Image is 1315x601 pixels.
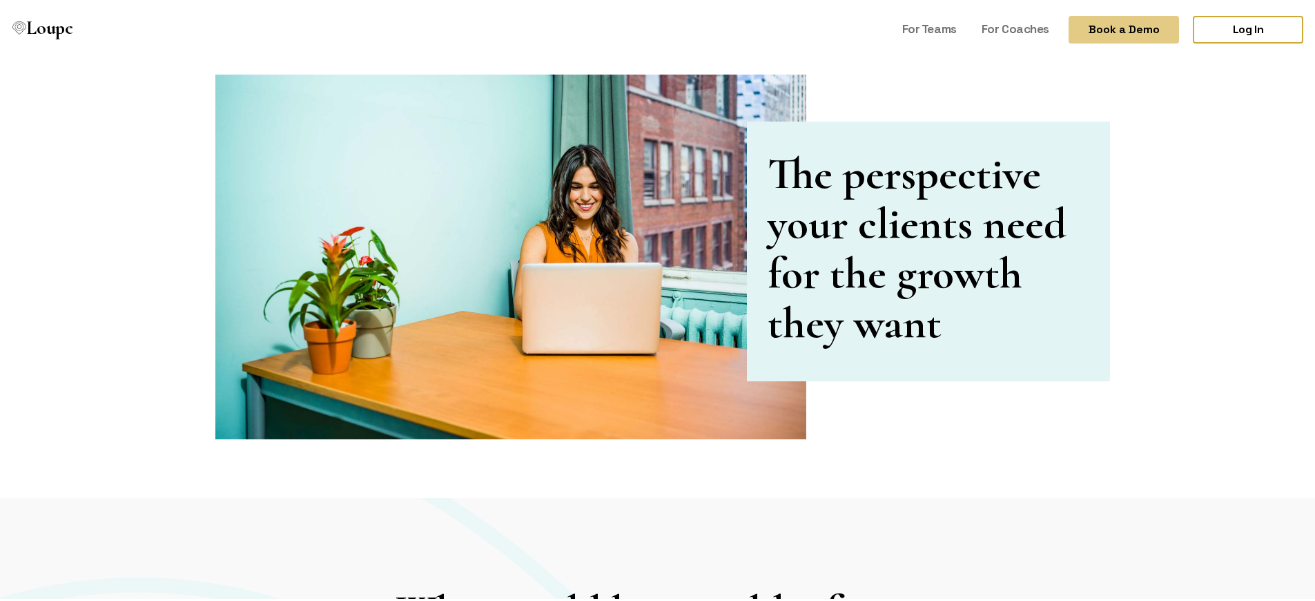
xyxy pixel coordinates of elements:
button: Book a Demo [1069,14,1179,41]
a: Log In [1193,14,1303,41]
h1: The perspective your clients need for the growth they want [768,147,1079,346]
a: For Teams [897,14,962,40]
img: Loupe Logo [12,19,26,33]
img: Coaches Promo [215,73,806,438]
a: Loupe [8,14,77,42]
a: For Coaches [976,14,1055,40]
